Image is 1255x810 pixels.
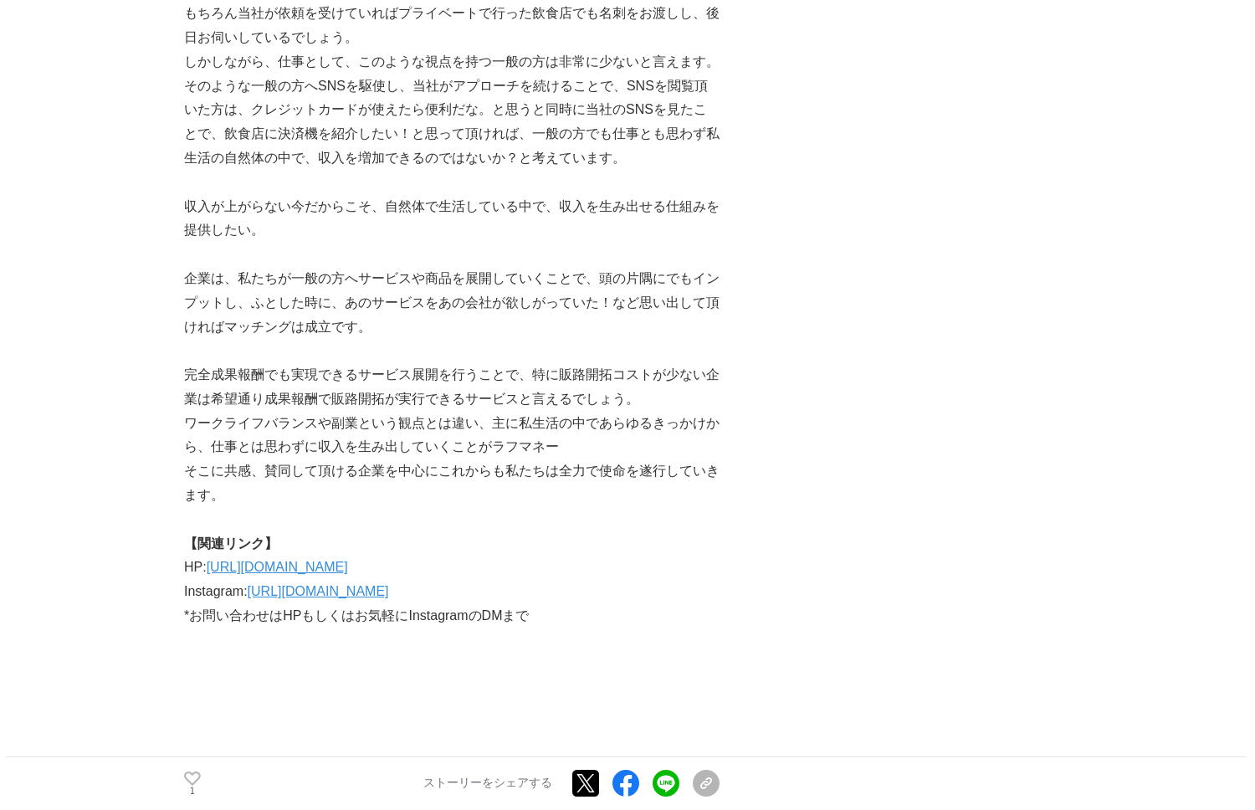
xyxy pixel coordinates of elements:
[184,412,720,460] p: ワークライフバランスや副業という観点とは違い、主に私生活の中であらゆるきっかけから、仕事とは思わずに収入を生み出していくことがラフマネー
[184,74,720,171] p: そのような一般の方へSNSを駆使し、当社がアプローチを続けることで、SNSを閲覧頂いた方は、クレジットカードが使えたら便利だな。と思うと同時に当社のSNSを見たことで、飲食店に決済機を紹介したい...
[184,787,201,796] p: 1
[184,536,278,551] strong: 【関連リンク】
[207,560,348,574] a: [URL][DOMAIN_NAME]
[423,777,552,792] p: ストーリーをシェアする
[184,556,720,580] p: HP:
[184,195,720,244] p: 収入が上がらない今だからこそ、自然体で生活している中で、収入を生み出せる仕組みを提供したい。
[184,363,720,412] p: 完全成果報酬でも実現できるサービス展開を行うことで、特に販路開拓コストが少ない企業は希望通り成果報酬で販路開拓が実行できるサービスと言えるでしょう。
[184,2,720,50] p: もちろん当社が依頼を受けていればプライベートで行った飲食店でも名刺をお渡しし、後日お伺いしているでしょう。
[248,584,389,598] a: [URL][DOMAIN_NAME]
[184,459,720,508] p: そこに共感、賛同して頂ける企業を中心にこれからも私たちは全力で使命を遂行していきます。
[184,604,720,628] p: *お問い合わせはHPもしくはお気軽にInstagramのDMまで
[184,50,720,74] p: しかしながら、仕事として、このような視点を持つ一般の方は非常に少ないと言えます。
[184,580,720,604] p: Instagram:
[184,267,720,339] p: 企業は、私たちが一般の方へサービスや商品を展開していくことで、頭の片隅にでもインプットし、ふとした時に、あのサービスをあの会社が欲しがっていた！など思い出して頂ければマッチングは成立です。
